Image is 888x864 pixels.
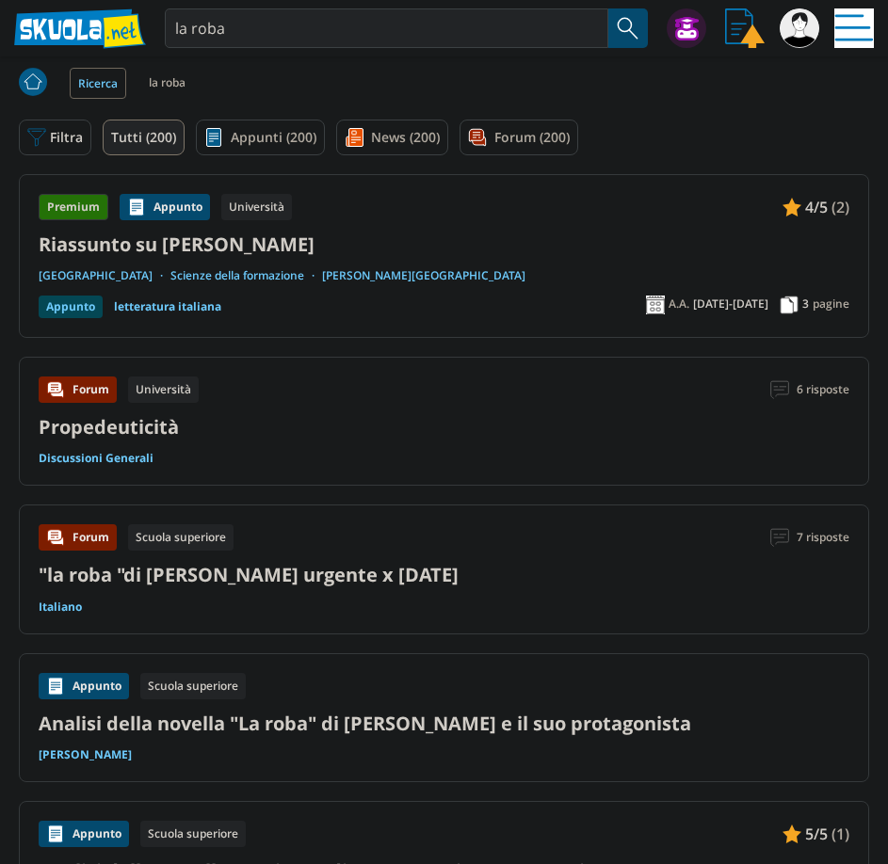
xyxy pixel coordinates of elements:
[805,822,828,846] span: 5/5
[608,8,648,48] button: Search Button
[834,8,874,48] img: Menù
[128,376,199,403] div: Università
[336,120,448,155] a: News (200)
[783,824,801,843] img: Appunti contenuto
[805,195,828,219] span: 4/5
[127,198,146,216] img: Appunti contenuto
[46,380,65,399] img: Forum contenuto
[770,380,789,399] img: Commenti lettura
[780,8,819,48] img: qwqwqwqwhqwhqwqwbqhwbqw
[725,8,765,48] img: Invia appunto
[770,528,789,547] img: Commenti lettura
[39,673,129,699] div: Appunto
[46,824,65,843] img: Appunti contenuto
[39,376,117,403] div: Forum
[614,14,642,42] img: Cerca appunti, riassunti o versioni
[831,195,849,219] span: (2)
[114,296,221,318] a: letteratura italiana
[39,232,849,257] a: Riassunto su [PERSON_NAME]
[19,120,91,155] button: Filtra
[39,451,153,466] a: Discussioni Generali
[783,198,801,216] img: Appunti contenuto
[39,711,849,736] a: Analisi della novella "La roba" di [PERSON_NAME] e il suo protagonista
[39,562,459,587] a: "la roba "di [PERSON_NAME] urgente x [DATE]
[46,528,65,547] img: Forum contenuto
[39,821,129,847] div: Appunto
[460,120,578,155] a: Forum (200)
[813,296,849,312] span: pagine
[39,414,179,440] a: Propedeuticità
[39,524,117,551] div: Forum
[19,68,47,99] a: Home
[797,376,849,403] span: 6 risposte
[831,822,849,846] span: (1)
[39,600,82,615] a: Italiano
[46,677,65,696] img: Appunti contenuto
[19,68,47,96] img: Home
[675,17,699,40] img: Chiedi Tutor AI
[103,120,185,155] a: Tutti (200)
[170,268,322,283] a: Scienze della formazione
[165,8,608,48] input: Cerca appunti, riassunti o versioni
[468,128,487,147] img: Forum filtro contenuto
[39,268,170,283] a: [GEOGRAPHIC_DATA]
[345,128,363,147] img: News filtro contenuto
[780,296,799,314] img: Pagine
[149,68,193,99] span: la roba
[646,296,665,314] img: Anno accademico
[693,296,768,312] span: [DATE]-[DATE]
[27,128,46,147] img: Filtra filtri mobile
[39,296,103,318] div: Appunto
[140,821,246,847] div: Scuola superiore
[196,120,325,155] a: Appunti (200)
[140,673,246,699] div: Scuola superiore
[221,194,292,220] div: Università
[39,747,132,762] a: [PERSON_NAME]
[669,296,689,312] span: A.A.
[128,524,234,551] div: Scuola superiore
[802,296,809,312] span: 3
[204,128,223,147] img: Appunti filtro contenuto
[70,68,126,99] a: Ricerca
[797,524,849,551] span: 7 risposte
[39,194,108,220] div: Premium
[322,268,525,283] a: [PERSON_NAME][GEOGRAPHIC_DATA]
[120,194,210,220] div: Appunto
